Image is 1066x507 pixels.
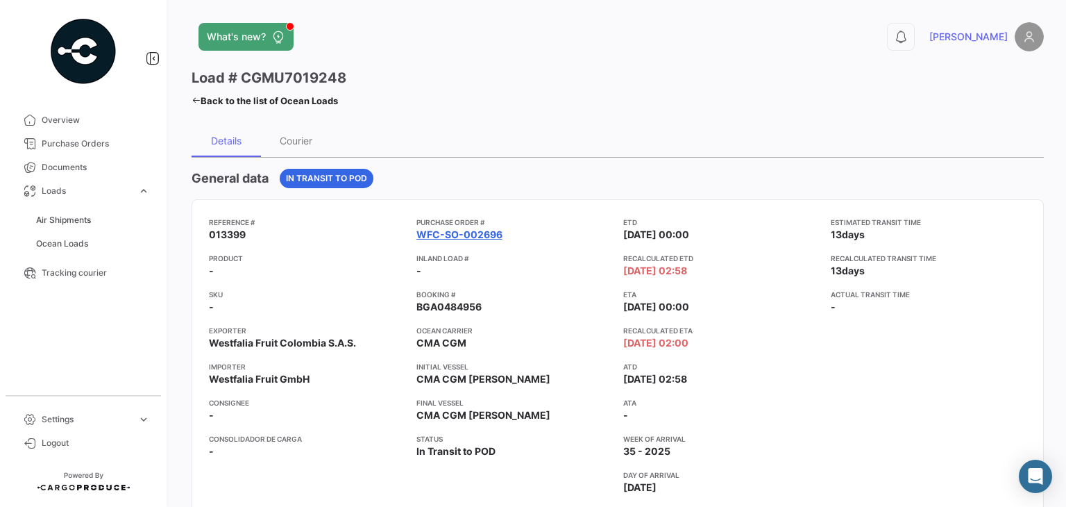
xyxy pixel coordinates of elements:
app-card-info-title: Product [209,253,405,264]
span: 35 - 2025 [623,444,670,458]
a: Purchase Orders [11,132,155,156]
span: [DATE] 02:00 [623,336,688,350]
span: In Transit to POD [416,444,496,458]
span: Purchase Orders [42,138,150,150]
a: Documents [11,156,155,179]
app-card-info-title: Initial Vessel [416,361,613,372]
span: Settings [42,413,132,426]
app-card-info-title: Week of arrival [623,433,820,444]
app-card-info-title: Final Vessel [416,397,613,408]
app-card-info-title: Ocean Carrier [416,325,613,336]
span: - [831,301,836,313]
app-card-info-title: SKU [209,289,405,300]
span: - [209,300,214,314]
a: WFC-SO-002696 [416,228,502,242]
span: BGA0484956 [416,300,482,314]
app-card-info-title: Consignee [209,397,405,408]
span: Tracking courier [42,267,150,279]
span: Ocean Loads [36,238,88,250]
span: Documents [42,161,150,174]
span: - [209,444,214,458]
span: - [209,408,214,422]
app-card-info-title: Status [416,433,613,444]
app-card-info-title: ETD [623,217,820,228]
span: CMA CGM [416,336,466,350]
span: 13 [831,265,842,276]
span: [DATE] 02:58 [623,372,687,386]
div: Open Intercom Messenger [1019,460,1052,493]
span: [DATE] 02:58 [623,264,687,278]
span: expand_more [137,185,150,197]
app-card-info-title: Actual transit time [831,289,1027,300]
span: days [842,265,865,276]
span: Westfalia Fruit GmbH [209,372,310,386]
app-card-info-title: Importer [209,361,405,372]
span: [PERSON_NAME] [929,30,1008,44]
span: Westfalia Fruit Colombia S.A.S. [209,336,356,350]
span: 13 [831,228,842,240]
app-card-info-title: Recalculated transit time [831,253,1027,264]
a: Tracking courier [11,261,155,285]
app-card-info-title: Reference # [209,217,405,228]
a: Overview [11,108,155,132]
app-card-info-title: ATA [623,397,820,408]
a: Air Shipments [31,210,155,231]
app-card-info-title: Purchase Order # [416,217,613,228]
span: Air Shipments [36,214,91,226]
span: In Transit to POD [286,172,367,185]
span: - [209,264,214,278]
span: days [842,228,865,240]
span: [DATE] [623,481,657,494]
app-card-info-title: Day of arrival [623,469,820,481]
app-card-info-title: Recalculated ETA [623,325,820,336]
app-card-info-title: Estimated transit time [831,217,1027,228]
button: What's new? [198,23,294,51]
app-card-info-title: Exporter [209,325,405,336]
img: powered-by.png [49,17,118,86]
span: Loads [42,185,132,197]
span: - [623,408,628,422]
span: What's new? [207,30,266,44]
h3: Load # CGMU7019248 [192,68,346,88]
app-card-info-title: Booking # [416,289,613,300]
span: Overview [42,114,150,126]
div: Courier [280,135,312,147]
span: 013399 [209,228,246,242]
app-card-info-title: Consolidador de Carga [209,433,405,444]
div: Details [211,135,242,147]
a: Ocean Loads [31,233,155,254]
app-card-info-title: ETA [623,289,820,300]
span: expand_more [137,413,150,426]
a: Back to the list of Ocean Loads [192,91,338,110]
span: [DATE] 00:00 [623,300,689,314]
img: placeholder-user.png [1015,22,1044,51]
span: Logout [42,437,150,449]
span: CMA CGM [PERSON_NAME] [416,408,550,422]
h4: General data [192,169,269,188]
span: [DATE] 00:00 [623,228,689,242]
span: CMA CGM [PERSON_NAME] [416,372,550,386]
app-card-info-title: ATD [623,361,820,372]
app-card-info-title: Inland Load # [416,253,613,264]
app-card-info-title: Recalculated ETD [623,253,820,264]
